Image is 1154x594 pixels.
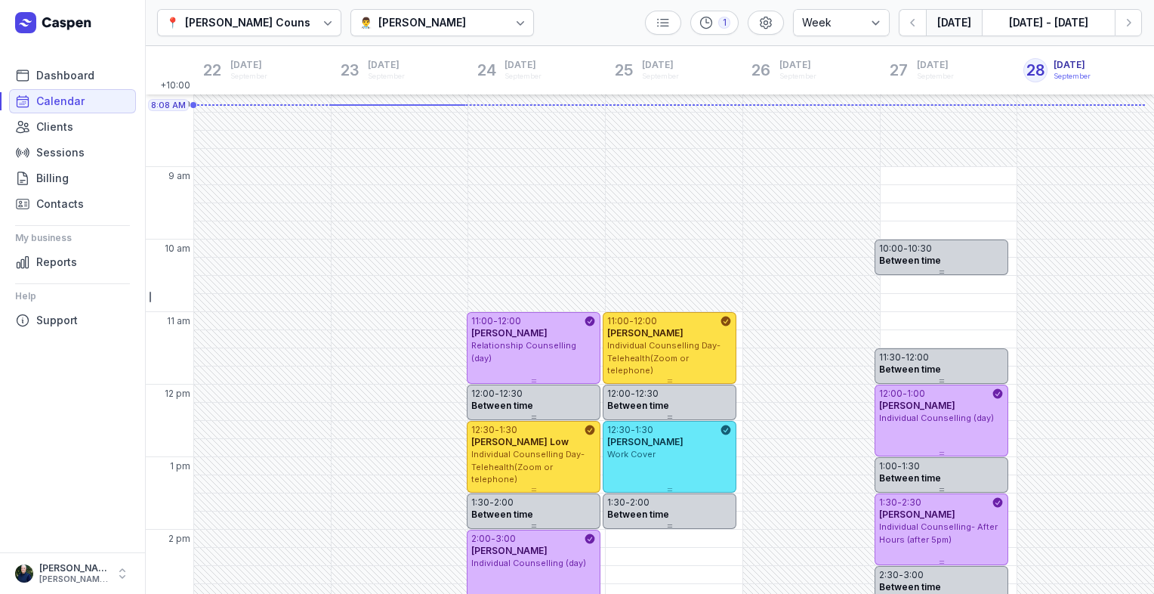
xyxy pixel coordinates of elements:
span: Between time [471,400,533,411]
div: 1:30 [607,497,625,509]
div: - [625,497,630,509]
span: [PERSON_NAME] [607,327,683,339]
div: [PERSON_NAME] [378,14,466,32]
span: Individual Counselling Day- Telehealth(Zoom or telephone) [471,449,585,484]
button: [DATE] [926,9,982,36]
div: - [631,424,635,436]
div: 11:00 [471,315,493,327]
div: September [642,71,679,82]
div: 2:00 [630,497,650,509]
span: [DATE] [917,59,954,71]
div: 26 [749,58,773,82]
span: Between time [607,509,669,520]
div: 1:30 [635,424,653,436]
div: 12:30 [499,388,523,400]
div: - [493,315,498,327]
span: Relationship Counselling (day) [471,340,576,364]
div: September [917,71,954,82]
div: 12:00 [879,388,903,400]
div: 12:30 [635,388,659,400]
span: Between time [607,400,669,411]
div: 1:00 [879,460,897,472]
div: 12:00 [498,315,521,327]
span: [PERSON_NAME] [471,327,548,339]
div: Help [15,284,130,308]
div: 23 [338,58,362,82]
div: 12:30 [607,424,631,436]
span: [DATE] [1054,59,1091,71]
div: 📍 [166,14,179,32]
div: 1:00 [907,388,925,400]
div: 2:30 [879,569,899,581]
div: [PERSON_NAME] [39,562,109,574]
div: September [368,71,405,82]
div: 12:30 [471,424,495,436]
div: September [1054,71,1091,82]
span: [DATE] [779,59,816,71]
div: - [629,315,634,327]
div: - [903,243,908,255]
span: [PERSON_NAME] [879,400,955,411]
div: 28 [1023,58,1048,82]
div: 11:00 [607,315,629,327]
span: Individual Counselling Day- Telehealth(Zoom or telephone) [607,340,720,376]
div: - [631,388,635,400]
div: - [495,424,499,436]
div: September [504,71,542,82]
div: 1:30 [902,460,920,472]
div: - [903,388,907,400]
div: 24 [474,58,498,82]
div: 1 [718,17,730,29]
div: 12:00 [607,388,631,400]
span: Billing [36,169,69,187]
span: 2 pm [168,533,190,545]
div: 1:30 [471,497,489,509]
span: 9 am [168,170,190,182]
span: Between time [879,581,941,592]
span: [PERSON_NAME] [471,545,548,556]
div: - [897,497,902,509]
span: Between time [879,364,941,375]
div: September [230,71,267,82]
div: [PERSON_NAME] Counselling [185,14,340,32]
div: 3:00 [495,533,516,545]
div: 11:30 [879,351,901,364]
span: Calendar [36,92,85,110]
span: [PERSON_NAME] Low [471,436,569,447]
div: 12:00 [906,351,929,364]
div: 10:30 [908,243,932,255]
span: Support [36,311,78,329]
div: 2:00 [494,497,514,509]
div: 12:00 [634,315,657,327]
span: [DATE] [368,59,405,71]
span: 12 pm [165,388,190,400]
div: 2:00 [471,533,491,545]
span: Between time [879,472,941,484]
span: 8:08 AM [151,99,186,111]
div: 1:30 [499,424,517,436]
span: 10 am [165,243,190,255]
span: Between time [879,255,941,266]
div: 27 [887,58,911,82]
div: 25 [612,58,636,82]
span: Individual Counselling- After Hours (after 5pm) [879,521,998,545]
span: [DATE] [504,59,542,71]
span: 11 am [167,315,190,327]
span: Reports [36,253,77,271]
span: Dashboard [36,67,94,85]
span: Clients [36,118,73,136]
div: 10:00 [879,243,903,255]
span: Between time [471,509,533,520]
span: Individual Counselling (day) [879,413,994,423]
div: - [495,388,499,400]
div: 3:00 [903,569,924,581]
span: +10:00 [160,79,193,94]
span: Individual Counselling (day) [471,558,586,568]
span: [PERSON_NAME] [879,509,955,520]
img: User profile image [15,565,33,583]
div: - [897,460,902,472]
span: Work Cover [607,449,656,459]
div: 12:00 [471,388,495,400]
div: [PERSON_NAME][EMAIL_ADDRESS][DOMAIN_NAME][PERSON_NAME] [39,574,109,585]
span: [PERSON_NAME] [607,436,683,447]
